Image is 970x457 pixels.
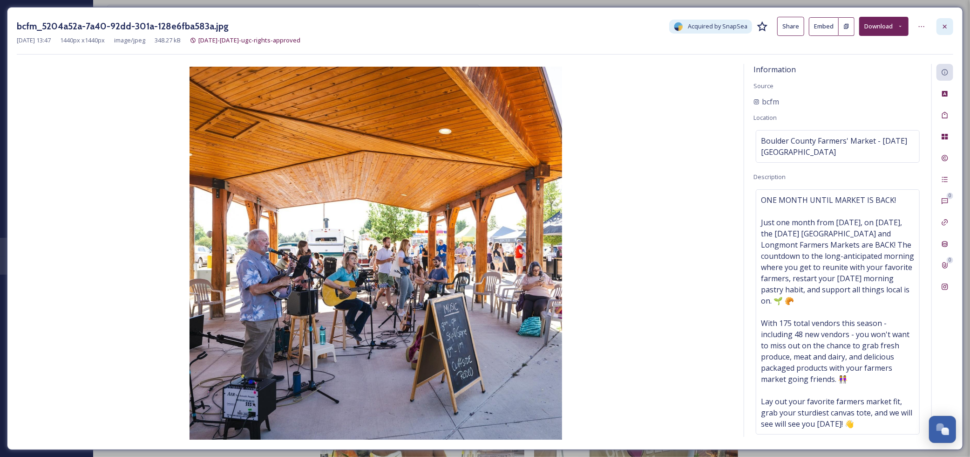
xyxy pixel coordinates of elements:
img: snapsea-logo.png [674,22,683,31]
span: Boulder County Farmers' Market - [DATE] [GEOGRAPHIC_DATA] [761,135,915,158]
span: Information [753,64,796,75]
a: bcfm [753,96,779,107]
button: Embed [809,17,839,36]
button: Open Chat [929,416,956,443]
span: image/jpeg [114,36,145,45]
img: 1oAE3bPY0pyQOgs3ON9u6LQkCGFMMqrKp.jpg [17,67,734,440]
span: 1440 px x 1440 px [60,36,105,45]
span: Source [753,82,773,90]
span: bcfm [762,96,779,107]
span: [DATE]-[DATE]-ugc-rights-approved [198,36,300,44]
div: 0 [947,257,953,263]
span: [DATE] 13:47 [17,36,51,45]
span: ONE MONTH UNTIL MARKET IS BACK! Just one month from [DATE], on [DATE], the [DATE] [GEOGRAPHIC_DAT... [761,194,915,429]
h3: bcfm_5204a52a-7a40-92dd-301a-128e6fba583a.jpg [17,20,229,33]
button: Share [777,17,804,36]
span: 348.27 kB [155,36,181,45]
span: Acquired by SnapSea [688,22,747,31]
span: Description [753,173,786,181]
div: 0 [947,193,953,199]
button: Download [859,17,909,36]
span: Location [753,113,777,122]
